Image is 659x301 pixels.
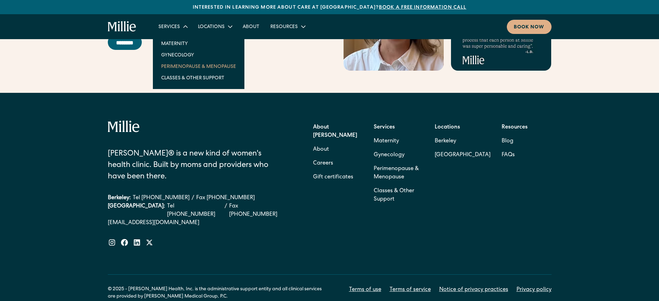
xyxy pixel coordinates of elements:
[156,61,242,72] a: Perimenopause & Menopause
[192,21,237,32] div: Locations
[435,125,460,130] strong: Locations
[108,149,271,183] div: [PERSON_NAME]® is a new kind of women's health clinic. Built by moms and providers who have been ...
[390,286,431,294] a: Terms of service
[153,21,192,32] div: Services
[156,38,242,49] a: Maternity
[265,21,310,32] div: Resources
[225,202,227,219] div: /
[374,134,399,148] a: Maternity
[192,194,194,202] div: /
[379,5,466,10] a: Book a free information call
[374,148,405,162] a: Gynecology
[439,286,508,294] a: Notice of privacy practices
[156,49,242,61] a: Gynecology
[167,202,223,219] a: Tel [PHONE_NUMBER]
[158,24,180,31] div: Services
[349,286,381,294] a: Terms of use
[435,148,491,162] a: [GEOGRAPHIC_DATA]
[374,184,424,206] a: Classes & Other Support
[196,194,255,202] a: Fax [PHONE_NUMBER]
[108,286,330,300] div: © 2025 - [PERSON_NAME] Health, Inc. is the administrative support entity and all clinical service...
[313,125,357,139] strong: About [PERSON_NAME]
[270,24,298,31] div: Resources
[517,286,552,294] a: Privacy policy
[108,194,131,202] div: Berkeley:
[229,202,286,219] a: Fax [PHONE_NUMBER]
[108,21,137,32] a: home
[313,170,353,184] a: Gift certificates
[108,202,165,219] div: [GEOGRAPHIC_DATA]:
[237,21,265,32] a: About
[435,134,491,148] a: Berkeley
[108,219,287,227] a: [EMAIL_ADDRESS][DOMAIN_NAME]
[507,20,552,34] a: Book now
[502,134,513,148] a: Blog
[374,125,395,130] strong: Services
[133,194,190,202] a: Tel [PHONE_NUMBER]
[198,24,225,31] div: Locations
[156,72,242,83] a: Classes & Other Support
[514,24,545,31] div: Book now
[374,162,424,184] a: Perimenopause & Menopause
[502,148,515,162] a: FAQs
[502,125,528,130] strong: Resources
[313,157,333,170] a: Careers
[313,143,329,157] a: About
[153,32,244,89] nav: Services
